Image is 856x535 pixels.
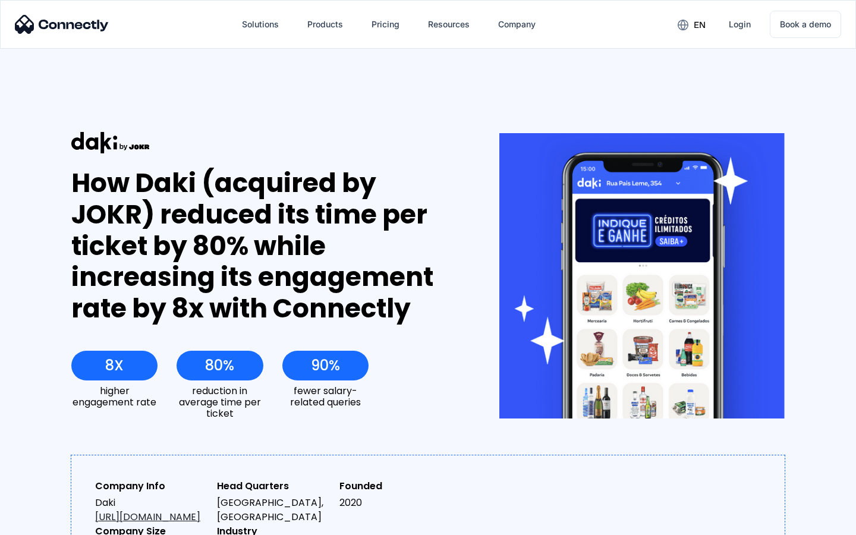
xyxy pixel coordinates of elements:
div: Daki [95,496,207,524]
div: 90% [311,357,340,374]
div: Company Info [95,479,207,493]
div: How Daki (acquired by JOKR) reduced its time per ticket by 80% while increasing its engagement ra... [71,168,456,325]
div: Solutions [242,16,279,33]
div: 8X [105,357,124,374]
div: Head Quarters [217,479,329,493]
div: 2020 [339,496,452,510]
div: reduction in average time per ticket [177,385,263,420]
div: Pricing [372,16,399,33]
a: [URL][DOMAIN_NAME] [95,510,200,524]
a: Book a demo [770,11,841,38]
div: Founded [339,479,452,493]
div: Products [307,16,343,33]
div: Company [498,16,536,33]
div: Resources [428,16,470,33]
div: fewer salary-related queries [282,385,369,408]
a: Login [719,10,760,39]
div: Login [729,16,751,33]
div: higher engagement rate [71,385,158,408]
ul: Language list [24,514,71,531]
aside: Language selected: English [12,514,71,531]
div: 80% [205,357,234,374]
img: Connectly Logo [15,15,109,34]
div: [GEOGRAPHIC_DATA], [GEOGRAPHIC_DATA] [217,496,329,524]
div: en [694,17,706,33]
a: Pricing [362,10,409,39]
